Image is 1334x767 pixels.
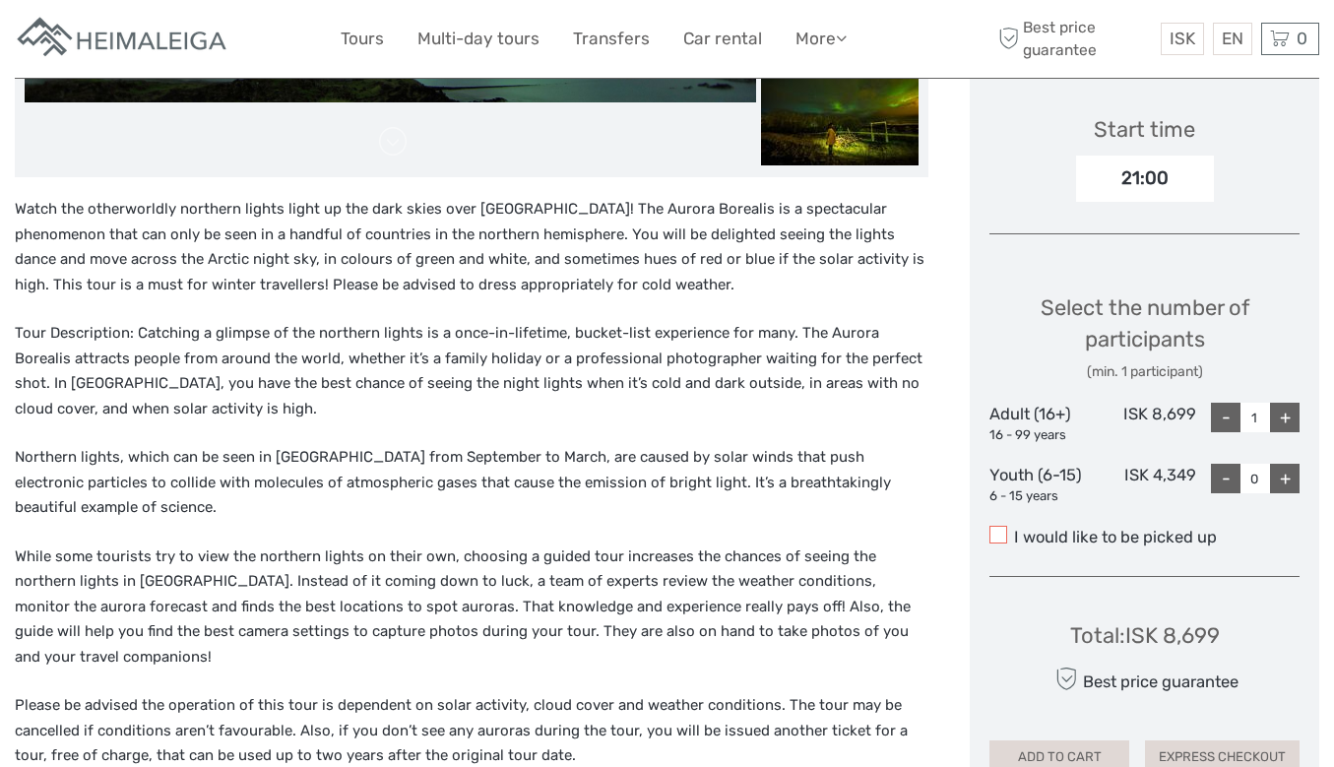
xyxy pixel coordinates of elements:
[15,544,928,671] p: While some tourists try to view the northern lights on their own, choosing a guided tour increase...
[15,445,928,521] p: Northern lights, which can be seen in [GEOGRAPHIC_DATA] from September to March, are caused by so...
[993,17,1156,60] span: Best price guarantee
[989,487,1093,506] div: 6 - 15 years
[1076,156,1214,201] div: 21:00
[1170,29,1195,48] span: ISK
[989,464,1093,505] div: Youth (6-15)
[1070,620,1220,651] div: Total : ISK 8,699
[1211,464,1240,493] div: -
[341,25,384,53] a: Tours
[761,77,919,165] img: 51873c78b2f745749d6667bcdbf5f23b_slider_thumbnail.jpg
[28,34,222,50] p: We're away right now. Please check back later!
[226,31,250,54] button: Open LiveChat chat widget
[15,197,928,297] p: Watch the otherworldly northern lights light up the dark skies over [GEOGRAPHIC_DATA]! The Aurora...
[683,25,762,53] a: Car rental
[989,526,1300,549] label: I would like to be picked up
[1270,464,1300,493] div: +
[15,321,928,421] p: Tour Description: Catching a glimpse of the northern lights is a once-in-lifetime, bucket-list ex...
[417,25,540,53] a: Multi-day tours
[989,426,1093,445] div: 16 - 99 years
[1050,662,1239,696] div: Best price guarantee
[1213,23,1252,55] div: EN
[989,403,1093,444] div: Adult (16+)
[1211,403,1240,432] div: -
[1093,464,1196,505] div: ISK 4,349
[1294,29,1310,48] span: 0
[1093,403,1196,444] div: ISK 8,699
[573,25,650,53] a: Transfers
[15,15,231,63] img: Apartments in Reykjavik
[989,292,1300,382] div: Select the number of participants
[795,25,847,53] a: More
[989,362,1300,382] div: (min. 1 participant)
[1094,114,1195,145] div: Start time
[1270,403,1300,432] div: +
